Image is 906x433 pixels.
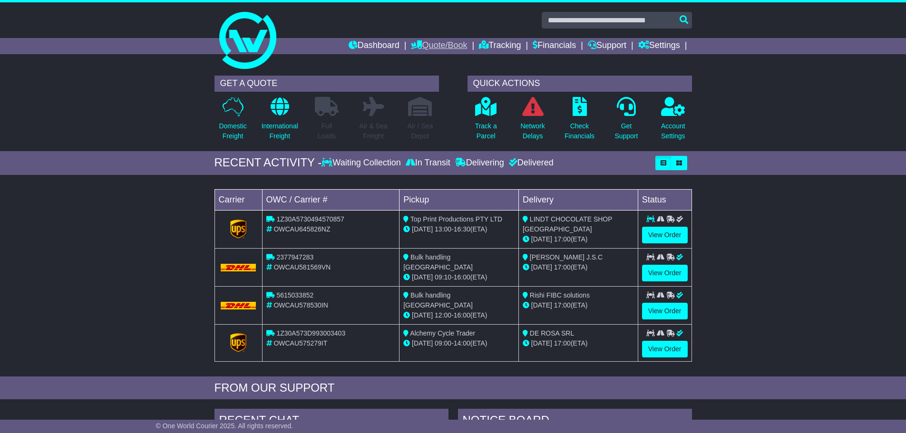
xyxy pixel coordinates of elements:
[518,189,638,210] td: Delivery
[403,253,473,271] span: Bulk handling [GEOGRAPHIC_DATA]
[273,225,330,233] span: OWCAU645826NZ
[435,311,451,319] span: 12:00
[410,329,475,337] span: Alchemy Cycle Trader
[454,311,470,319] span: 16:00
[507,158,554,168] div: Delivered
[533,38,576,54] a: Financials
[554,263,571,271] span: 17:00
[523,262,634,272] div: (ETA)
[214,76,439,92] div: GET A QUOTE
[360,121,388,141] p: Air & Sea Freight
[412,339,433,347] span: [DATE]
[218,96,247,146] a: DomesticFreight
[642,265,688,281] a: View Order
[554,301,571,309] span: 17:00
[408,121,433,141] p: Air / Sea Depot
[531,301,552,309] span: [DATE]
[530,329,574,337] span: DE ROSA SRL
[261,96,299,146] a: InternationalFreight
[554,235,571,243] span: 17:00
[214,381,692,395] div: FROM OUR SUPPORT
[531,263,552,271] span: [DATE]
[642,303,688,319] a: View Order
[214,156,322,170] div: RECENT ACTIVITY -
[523,338,634,348] div: (ETA)
[454,225,470,233] span: 16:30
[475,96,497,146] a: Track aParcel
[530,291,590,299] span: Rishi FIBC solutions
[531,339,552,347] span: [DATE]
[276,215,344,223] span: 1Z30A5730494570857
[523,215,612,233] span: LINDT CHOCOLATE SHOP [GEOGRAPHIC_DATA]
[219,121,246,141] p: Domestic Freight
[273,263,331,271] span: OWCAU581569VN
[214,189,262,210] td: Carrier
[156,422,293,430] span: © One World Courier 2025. All rights reserved.
[475,121,497,141] p: Track a Parcel
[403,338,515,348] div: - (ETA)
[479,38,521,54] a: Tracking
[564,96,595,146] a: CheckFinancials
[520,96,545,146] a: NetworkDelays
[435,339,451,347] span: 09:00
[403,291,473,309] span: Bulk handling [GEOGRAPHIC_DATA]
[565,121,594,141] p: Check Financials
[435,273,451,281] span: 09:10
[315,121,339,141] p: Full Loads
[349,38,399,54] a: Dashboard
[523,300,634,310] div: (ETA)
[531,235,552,243] span: [DATE]
[661,96,686,146] a: AccountSettings
[614,121,638,141] p: Get Support
[454,339,470,347] span: 14:00
[412,225,433,233] span: [DATE]
[530,253,603,261] span: [PERSON_NAME] J.S.C
[403,310,515,320] div: - (ETA)
[642,227,688,243] a: View Order
[273,301,328,309] span: OWCAU578530IN
[411,38,467,54] a: Quote/Book
[276,291,313,299] span: 5615033852
[661,121,685,141] p: Account Settings
[403,224,515,234] div: - (ETA)
[642,341,688,357] a: View Order
[638,38,680,54] a: Settings
[276,329,345,337] span: 1Z30A573D993003403
[614,96,638,146] a: GetSupport
[588,38,626,54] a: Support
[403,272,515,282] div: - (ETA)
[273,339,327,347] span: OWCAU575279IT
[276,253,313,261] span: 2377947283
[221,264,256,271] img: DHL.png
[221,302,256,309] img: DHL.png
[453,158,507,168] div: Delivering
[230,333,246,352] img: GetCarrierServiceLogo
[554,339,571,347] span: 17:00
[412,311,433,319] span: [DATE]
[262,121,298,141] p: International Freight
[230,220,246,239] img: GetCarrierServiceLogo
[321,158,403,168] div: Waiting Collection
[520,121,545,141] p: Network Delays
[435,225,451,233] span: 13:00
[468,76,692,92] div: QUICK ACTIONS
[399,189,519,210] td: Pickup
[410,215,502,223] span: Top Print Productions PTY LTD
[262,189,399,210] td: OWC / Carrier #
[523,234,634,244] div: (ETA)
[638,189,692,210] td: Status
[403,158,453,168] div: In Transit
[454,273,470,281] span: 16:00
[412,273,433,281] span: [DATE]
